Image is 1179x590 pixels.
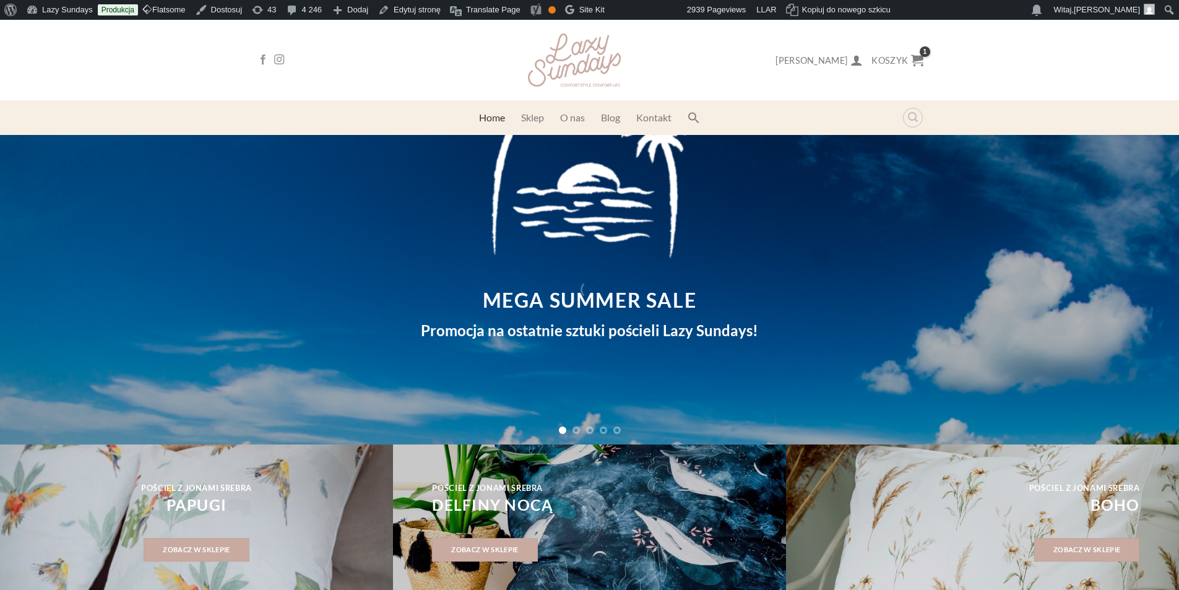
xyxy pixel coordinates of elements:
li: Page dot 1 [559,427,566,434]
span: Site Kit [579,5,605,14]
span: Koszyk [871,55,908,66]
span: Zobacz w sklepie [1053,544,1120,555]
span: [PERSON_NAME] [1074,5,1140,14]
a: Home [479,106,505,129]
a: Follow on Facebook [258,54,268,66]
a: Follow on Instagram [274,54,284,66]
li: Page dot 4 [600,427,607,434]
strong: Papugi [166,496,227,514]
strong: mega summer sale [483,288,697,312]
span: [PERSON_NAME] [775,55,847,66]
li: Page dot 5 [613,427,621,434]
a: O nas [560,106,585,129]
a: Blog [601,106,620,129]
a: Zobacz w sklepie [432,538,537,562]
h4: pościel z jonami srebra [865,484,1139,493]
a: [PERSON_NAME] [775,46,863,74]
h4: Promocja na ostatnie sztuki pościeli Lazy Sundays! [384,319,796,342]
a: Kontakt [636,106,672,129]
span: Zobacz w sklepie [451,544,518,555]
li: Page dot 3 [586,427,594,434]
strong: delfiny nocą [432,496,553,514]
svg: Search [688,111,700,124]
strong: BOHO [1090,496,1140,514]
img: Lazy Sundays [528,33,621,87]
a: Wyszukiwarka [903,108,923,128]
a: Koszyk [871,46,923,74]
div: OK [548,6,556,14]
a: Sklep [521,106,544,129]
a: Produkcja [98,4,138,15]
a: Search Icon Link [688,105,700,130]
a: Zobacz w sklepie [1034,538,1139,562]
img: Views over 48 hours. Click for more Jetpack Stats. [616,3,685,18]
h4: pościel z jonami srebra [49,484,343,493]
li: Page dot 2 [572,427,580,434]
a: Zobacz w sklepie [144,538,249,562]
h4: pościel z jonami srebra [432,484,707,493]
span: Zobacz w sklepie [163,544,230,555]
